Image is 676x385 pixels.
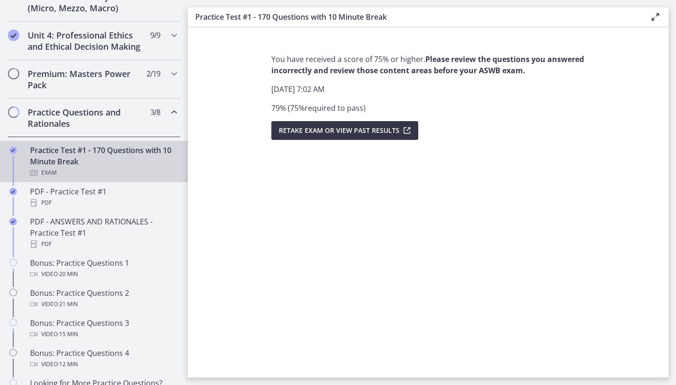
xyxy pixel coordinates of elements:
[271,121,418,140] button: Retake Exam OR View Past Results
[30,216,177,250] div: PDF - ANSWERS AND RATIONALES - Practice Test #1
[58,329,78,340] span: · 15 min
[30,287,177,310] div: Bonus: Practice Questions 2
[30,299,177,310] div: Video
[30,269,177,280] div: Video
[271,54,584,76] strong: Please review the questions you answered incorrectly and review those content areas before your A...
[28,68,142,91] h2: Premium: Masters Power Pack
[28,107,142,129] h2: Practice Questions and Rationales
[58,299,78,310] span: · 21 min
[30,167,177,178] div: Exam
[195,11,635,23] h3: Practice Test #1 - 170 Questions with 10 Minute Break
[58,269,78,280] span: · 20 min
[30,347,177,370] div: Bonus: Practice Questions 4
[8,30,19,41] i: Completed
[30,317,177,340] div: Bonus: Practice Questions 3
[279,125,399,136] span: Retake Exam OR View Past Results
[30,239,177,250] div: PDF
[9,218,17,225] i: Completed
[9,188,17,195] i: Completed
[9,146,17,154] i: Completed
[271,54,585,76] p: You have received a score of 75% or higher.
[150,107,160,118] span: 3 / 8
[30,329,177,340] div: Video
[30,359,177,370] div: Video
[28,30,142,52] h2: Unit 4: Professional Ethics and Ethical Decision Making
[150,30,160,41] span: 9 / 9
[30,197,177,208] div: PDF
[271,103,366,113] span: 79 % ( 75 % required to pass )
[58,359,78,370] span: · 12 min
[146,68,160,79] span: 2 / 19
[30,186,177,208] div: PDF - Practice Test #1
[271,84,324,94] span: [DATE] 7:02 AM
[30,145,177,178] div: Practice Test #1 - 170 Questions with 10 Minute Break
[30,257,177,280] div: Bonus: Practice Questions 1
